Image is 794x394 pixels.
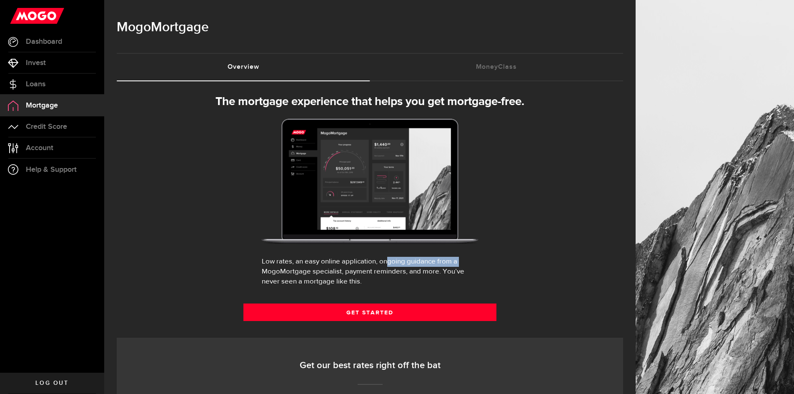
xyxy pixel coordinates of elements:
h3: The mortgage experience that helps you get mortgage-free. [159,95,581,108]
span: Account [26,144,53,152]
ul: Tabs Navigation [117,53,623,81]
a: MoneyClass [370,54,624,80]
button: Open LiveChat chat widget [7,3,32,28]
h4: Get our best rates right off the bat [144,360,596,371]
span: Help & Support [26,166,77,173]
div: Low rates, an easy online application, ongoing guidance from a MogoMortgage specialist, payment r... [262,257,478,287]
span: Mogo [117,19,151,35]
a: Get Started [243,304,497,321]
a: Overview [117,54,370,80]
span: Mortgage [26,102,58,109]
span: Credit Score [26,123,67,130]
span: Invest [26,59,46,67]
h1: Mortgage [117,17,623,38]
span: Dashboard [26,38,62,45]
span: Log out [35,380,68,386]
span: Loans [26,80,45,88]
